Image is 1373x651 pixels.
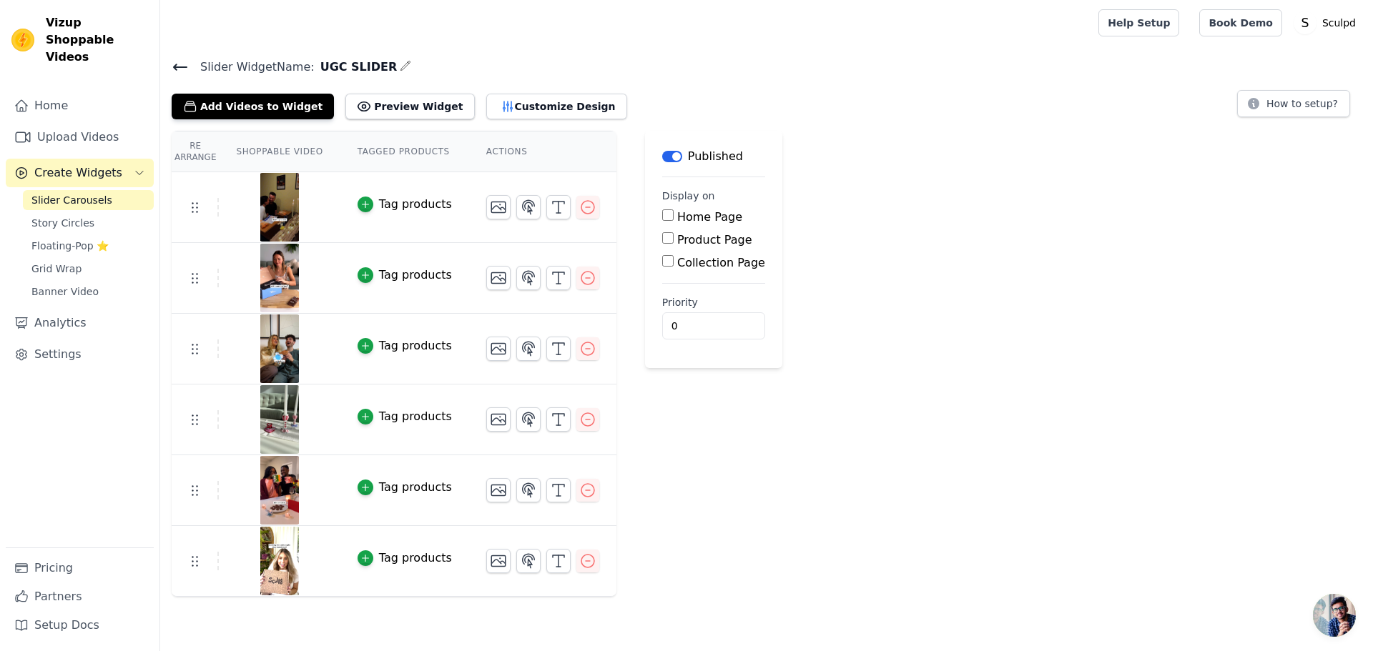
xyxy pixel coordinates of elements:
a: Upload Videos [6,123,154,151]
button: Tag products [358,337,452,354]
a: Setup Docs [6,611,154,640]
button: Tag products [358,408,452,425]
div: Tag products [379,337,452,354]
a: Settings [6,340,154,369]
a: Floating-Pop ⭐ [23,236,154,256]
img: vizup-images-cf90.png [260,456,300,525]
a: Open chat [1313,594,1356,637]
th: Re Arrange [172,131,219,172]
button: Change Thumbnail [486,195,511,219]
img: vizup-images-058d.png [260,173,300,242]
legend: Display on [662,189,715,203]
a: Grid Wrap [23,259,154,279]
a: Story Circles [23,213,154,233]
button: Customize Design [486,94,627,119]
a: How to setup? [1237,100,1350,114]
a: Home [6,91,154,120]
img: vizup-images-b9e1.png [260,527,300,595]
button: Change Thumbnail [486,266,511,290]
button: Add Videos to Widget [172,94,334,119]
div: Tag products [379,267,452,284]
button: Preview Widget [345,94,474,119]
span: Grid Wrap [31,262,82,276]
p: Sculpd [1317,10,1362,36]
span: UGC SLIDER [315,59,398,76]
a: Partners [6,582,154,611]
button: Create Widgets [6,159,154,187]
div: Tag products [379,408,452,425]
a: Banner Video [23,282,154,302]
a: Help Setup [1098,9,1179,36]
span: Floating-Pop ⭐ [31,239,109,253]
img: Vizup [11,29,34,51]
a: Pricing [6,554,154,582]
th: Shoppable Video [219,131,340,172]
div: Tag products [379,479,452,496]
label: Priority [662,295,765,309]
p: Published [688,148,743,165]
th: Tagged Products [340,131,469,172]
span: Story Circles [31,216,94,230]
span: Slider Carousels [31,193,112,207]
div: Tag products [379,196,452,213]
button: Tag products [358,479,452,496]
button: How to setup? [1237,90,1350,117]
button: Change Thumbnail [486,478,511,502]
button: Change Thumbnail [486,407,511,432]
th: Actions [469,131,616,172]
img: vizup-images-e78a.png [260,385,300,454]
button: S Sculpd [1294,10,1362,36]
span: Banner Video [31,284,99,299]
button: Tag products [358,196,452,213]
button: Tag products [358,550,452,567]
img: vizup-images-b4ff.png [260,314,300,383]
button: Change Thumbnail [486,337,511,361]
a: Slider Carousels [23,190,154,210]
text: S [1301,16,1309,30]
a: Book Demo [1199,9,1281,36]
label: Collection Page [677,256,765,269]
span: Slider Widget Name: [189,59,315,76]
label: Home Page [677,210,742,224]
a: Analytics [6,309,154,337]
label: Product Page [677,233,752,247]
div: Edit Name [400,57,411,76]
button: Tag products [358,267,452,284]
span: Create Widgets [34,164,122,182]
span: Vizup Shoppable Videos [46,14,148,66]
div: Tag products [379,550,452,567]
img: vizup-images-59d8.png [260,244,300,312]
button: Change Thumbnail [486,549,511,573]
